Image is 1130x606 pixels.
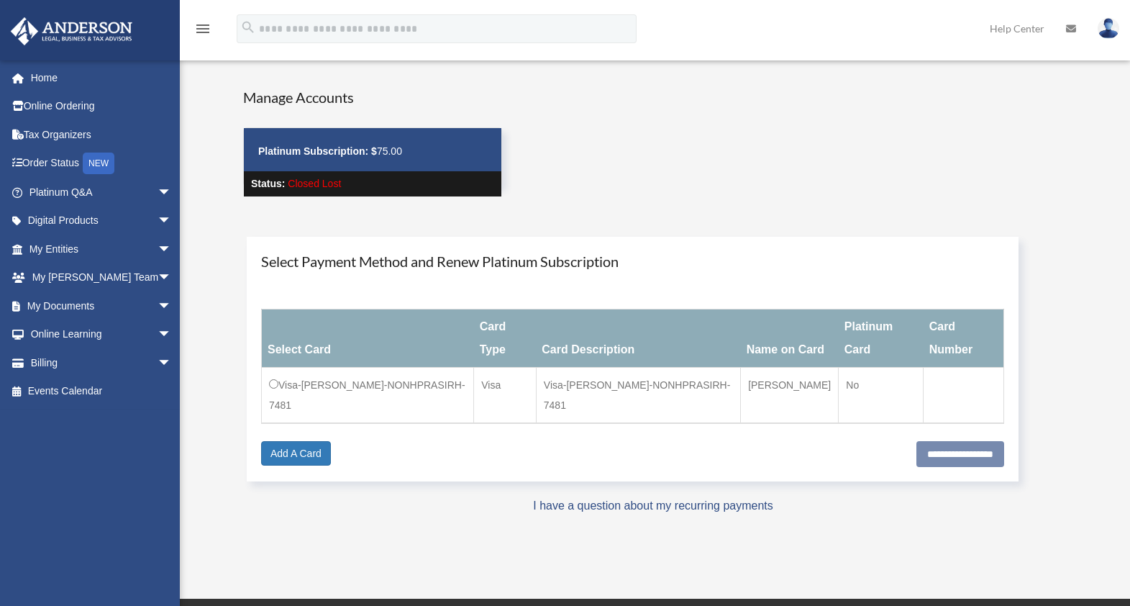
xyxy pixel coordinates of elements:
[10,291,193,320] a: My Documentsarrow_drop_down
[261,441,331,466] a: Add A Card
[474,368,537,424] td: Visa
[251,178,285,189] strong: Status:
[10,235,193,263] a: My Entitiesarrow_drop_down
[741,309,839,368] th: Name on Card
[10,320,193,349] a: Online Learningarrow_drop_down
[258,145,377,157] strong: Platinum Subscription: $
[243,87,502,107] h4: Manage Accounts
[533,499,773,512] a: I have a question about my recurring payments
[839,368,924,424] td: No
[6,17,137,45] img: Anderson Advisors Platinum Portal
[839,309,924,368] th: Platinum Card
[194,20,211,37] i: menu
[83,153,114,174] div: NEW
[158,207,186,236] span: arrow_drop_down
[10,263,193,292] a: My [PERSON_NAME] Teamarrow_drop_down
[10,149,193,178] a: Order StatusNEW
[10,178,193,207] a: Platinum Q&Aarrow_drop_down
[262,309,474,368] th: Select Card
[10,377,193,406] a: Events Calendar
[474,309,537,368] th: Card Type
[10,120,193,149] a: Tax Organizers
[10,63,193,92] a: Home
[194,25,211,37] a: menu
[536,309,740,368] th: Card Description
[10,92,193,121] a: Online Ordering
[158,348,186,378] span: arrow_drop_down
[158,291,186,321] span: arrow_drop_down
[10,207,193,235] a: Digital Productsarrow_drop_down
[288,178,341,189] span: Closed Lost
[258,143,487,160] p: 75.00
[240,19,256,35] i: search
[1098,18,1119,39] img: User Pic
[741,368,839,424] td: [PERSON_NAME]
[10,348,193,377] a: Billingarrow_drop_down
[536,368,740,424] td: Visa-[PERSON_NAME]-NONHPRASIRH-7481
[261,251,1004,271] h4: Select Payment Method and Renew Platinum Subscription
[924,309,1003,368] th: Card Number
[158,263,186,293] span: arrow_drop_down
[158,178,186,207] span: arrow_drop_down
[158,320,186,350] span: arrow_drop_down
[158,235,186,264] span: arrow_drop_down
[262,368,474,424] td: Visa-[PERSON_NAME]-NONHPRASIRH-7481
